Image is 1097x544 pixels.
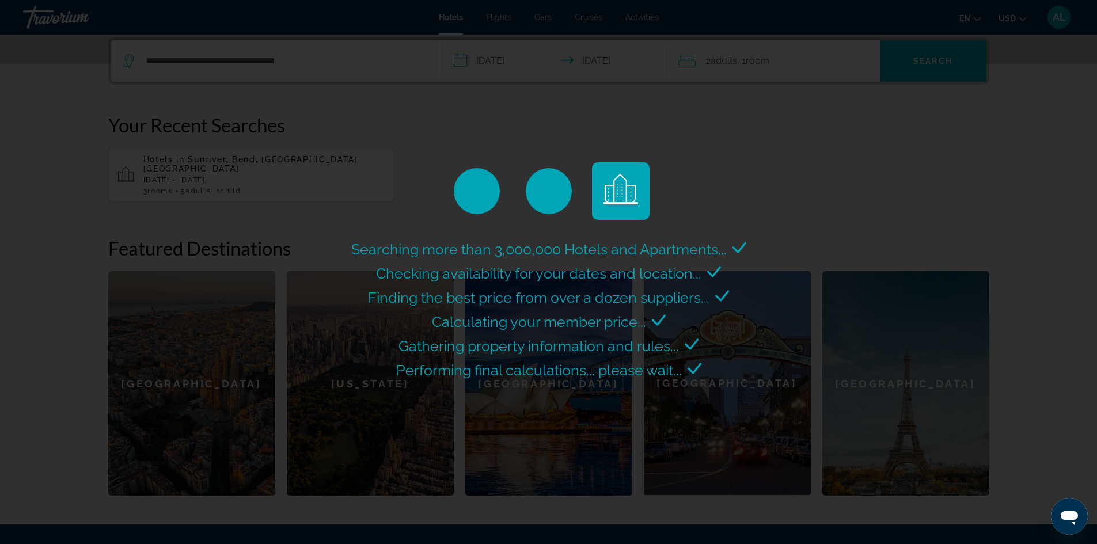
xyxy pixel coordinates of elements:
[398,337,679,355] span: Gathering property information and rules...
[376,265,701,282] span: Checking availability for your dates and location...
[396,362,682,379] span: Performing final calculations... please wait...
[368,289,709,306] span: Finding the best price from over a dozen suppliers...
[432,313,646,330] span: Calculating your member price...
[1051,498,1088,535] iframe: Button to launch messaging window
[351,241,727,258] span: Searching more than 3,000,000 Hotels and Apartments...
